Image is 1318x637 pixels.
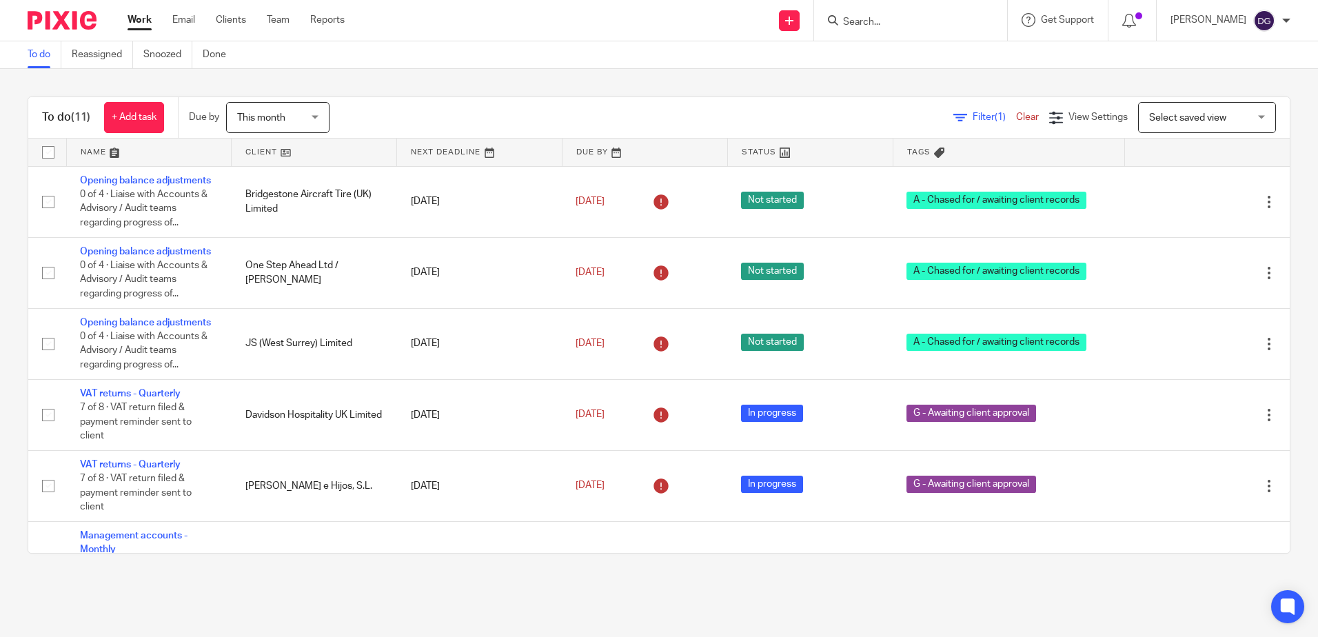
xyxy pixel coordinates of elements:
a: VAT returns - Quarterly [80,460,181,469]
span: A - Chased for / awaiting client records [906,334,1086,351]
span: View Settings [1068,112,1128,122]
span: Select saved view [1149,113,1226,123]
td: [DATE] [397,521,562,606]
span: In progress [741,405,803,422]
a: Reports [310,13,345,27]
span: 0 of 4 · Liaise with Accounts & Advisory / Audit teams regarding progress of... [80,261,207,299]
p: Due by [189,110,219,124]
a: Clients [216,13,246,27]
span: 0 of 4 · Liaise with Accounts & Advisory / Audit teams regarding progress of... [80,190,207,228]
a: Clear [1016,112,1039,122]
span: Not started [741,192,804,209]
span: (11) [71,112,90,123]
span: 7 of 8 · VAT return filed & payment reminder sent to client [80,474,192,512]
td: Davidson Hospitality UK Limited [232,379,397,450]
span: Not started [741,263,804,280]
span: Tags [907,148,931,156]
td: [DATE] [397,450,562,521]
img: Pixie [28,11,97,30]
a: Reassigned [72,41,133,68]
span: [DATE] [576,338,605,348]
a: VAT returns - Quarterly [80,389,181,398]
a: Email [172,13,195,27]
span: [DATE] [576,410,605,419]
a: Team [267,13,290,27]
a: Work [128,13,152,27]
a: Done [203,41,236,68]
td: [DATE] [397,237,562,308]
td: [PERSON_NAME] e Hijos, S.L. [232,450,397,521]
a: Snoozed [143,41,192,68]
span: A - Chased for / awaiting client records [906,263,1086,280]
a: To do [28,41,61,68]
td: [DATE] [397,379,562,450]
td: One Step Ahead Ltd / [PERSON_NAME] [232,237,397,308]
span: In progress [741,476,803,493]
td: Competition Fox Limited [232,521,397,606]
span: [DATE] [576,267,605,277]
span: Not started [741,334,804,351]
img: svg%3E [1253,10,1275,32]
span: Get Support [1041,15,1094,25]
span: 7 of 8 · VAT return filed & payment reminder sent to client [80,403,192,441]
td: [DATE] [397,166,562,237]
span: G - Awaiting client approval [906,476,1036,493]
span: [DATE] [576,481,605,491]
input: Search [842,17,966,29]
a: Management accounts - Monthly [80,531,187,554]
p: [PERSON_NAME] [1170,13,1246,27]
a: Opening balance adjustments [80,247,211,256]
td: Bridgestone Aircraft Tire (UK) Limited [232,166,397,237]
span: A - Chased for / awaiting client records [906,192,1086,209]
span: This month [237,113,285,123]
h1: To do [42,110,90,125]
td: JS (West Surrey) Limited [232,308,397,379]
span: 0 of 4 · Liaise with Accounts & Advisory / Audit teams regarding progress of... [80,332,207,370]
span: (1) [995,112,1006,122]
a: Opening balance adjustments [80,318,211,327]
span: Filter [973,112,1016,122]
a: + Add task [104,102,164,133]
span: [DATE] [576,196,605,206]
span: G - Awaiting client approval [906,405,1036,422]
td: [DATE] [397,308,562,379]
a: Opening balance adjustments [80,176,211,185]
